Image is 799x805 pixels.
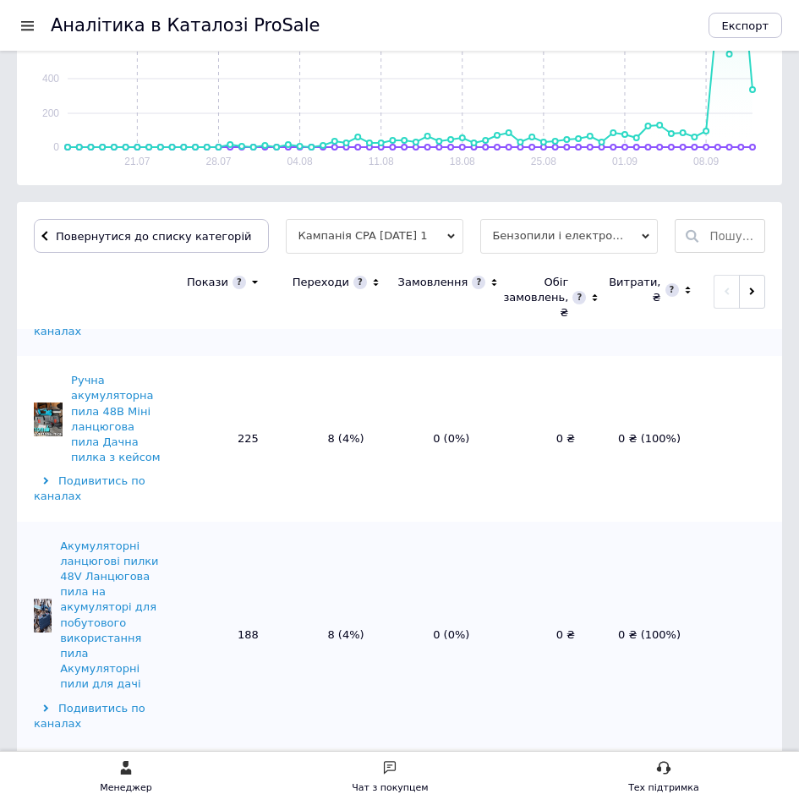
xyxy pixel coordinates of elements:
td: 0 (0%) [381,522,487,748]
div: Переходи [293,275,349,290]
span: Експорт [722,19,769,32]
img: Ручна акумуляторна пила 48В Міні ланцюгова пила Дачна пилка з кейсом [34,402,63,436]
span: Кампанія CPA [DATE] 1 [286,219,463,253]
text: 18.08 [450,156,475,167]
img: Акумуляторні ланцюгові пилки 48V Ланцюгова пила на акумуляторі для побутового використання пила А... [34,599,52,632]
div: Акумуляторні ланцюгові пилки 48V Ланцюгова пила на акумуляторі для побутового використання пила А... [60,539,166,693]
input: Пошук за назвою позиції, артикулу, пошуковими запитами [709,220,756,252]
button: Експорт [709,13,783,38]
div: Тех підтримка [628,780,699,797]
h1: Аналітика в Каталозі ProSale [51,15,320,36]
text: 04.08 [287,156,313,167]
td: 0 ₴ (100%) [592,522,698,748]
text: 21.07 [124,156,150,167]
text: 0 [53,141,59,153]
td: 0 ₴ [486,356,592,522]
text: 25.08 [531,156,556,167]
div: Менеджер [100,780,151,797]
div: Замовлення [398,275,468,290]
div: Подивитись по каналах [34,701,166,731]
td: 188 [170,522,276,748]
div: Обіг замовлень, ₴ [503,275,568,321]
button: Повернутися до списку категорій [34,219,269,253]
span: Повернутися до списку категорій [52,230,251,243]
td: 8 (4%) [276,522,381,748]
td: 225 [170,356,276,522]
text: 11.08 [369,156,394,167]
text: 200 [42,107,59,119]
text: 08.09 [693,156,719,167]
div: Ручна акумуляторна пила 48В Міні ланцюгова пила Дачна пилка з кейсом [71,373,166,465]
span: Бензопили і електропили [480,219,658,253]
text: 01.09 [612,156,638,167]
div: Витрати, ₴ [609,275,660,305]
div: Покази [187,275,228,290]
td: 0 ₴ [486,522,592,748]
text: 400 [42,73,59,85]
text: 28.07 [205,156,231,167]
td: 0 (0%) [381,356,487,522]
td: 8 (4%) [276,356,381,522]
div: Чат з покупцем [352,780,428,797]
td: 0 ₴ (100%) [592,356,698,522]
div: Подивитись по каналах [34,474,166,504]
